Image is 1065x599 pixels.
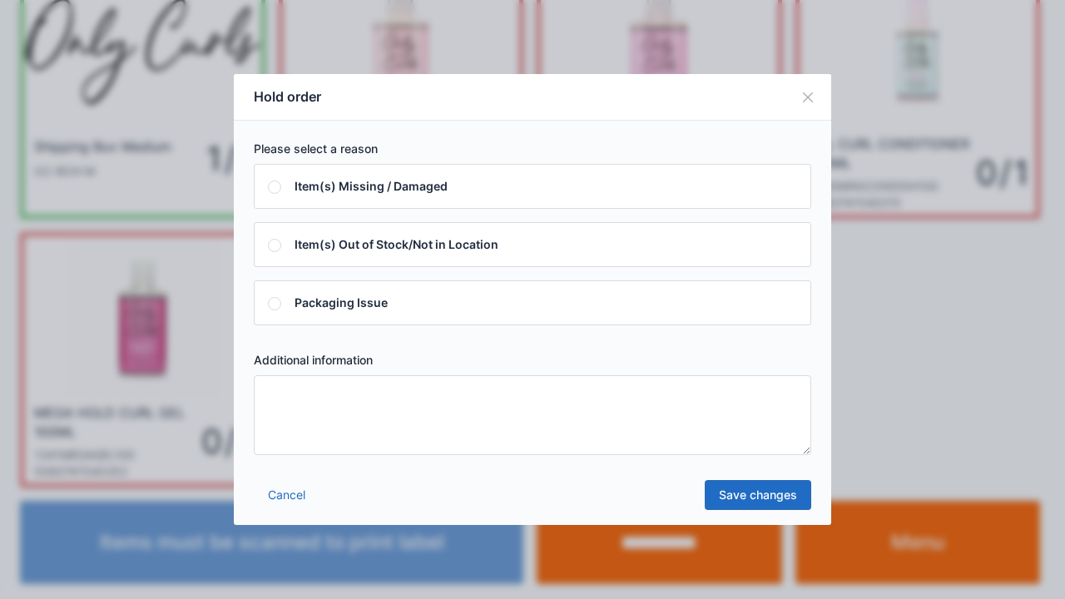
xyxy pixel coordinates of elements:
[254,480,319,510] a: Cancel
[254,352,811,369] label: Additional information
[254,87,321,106] h5: Hold order
[254,141,811,157] label: Please select a reason
[295,179,448,193] span: Item(s) Missing / Damaged
[295,237,498,251] span: Item(s) Out of Stock/Not in Location
[705,480,811,510] a: Save changes
[295,295,388,309] span: Packaging Issue
[785,74,831,121] button: Close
